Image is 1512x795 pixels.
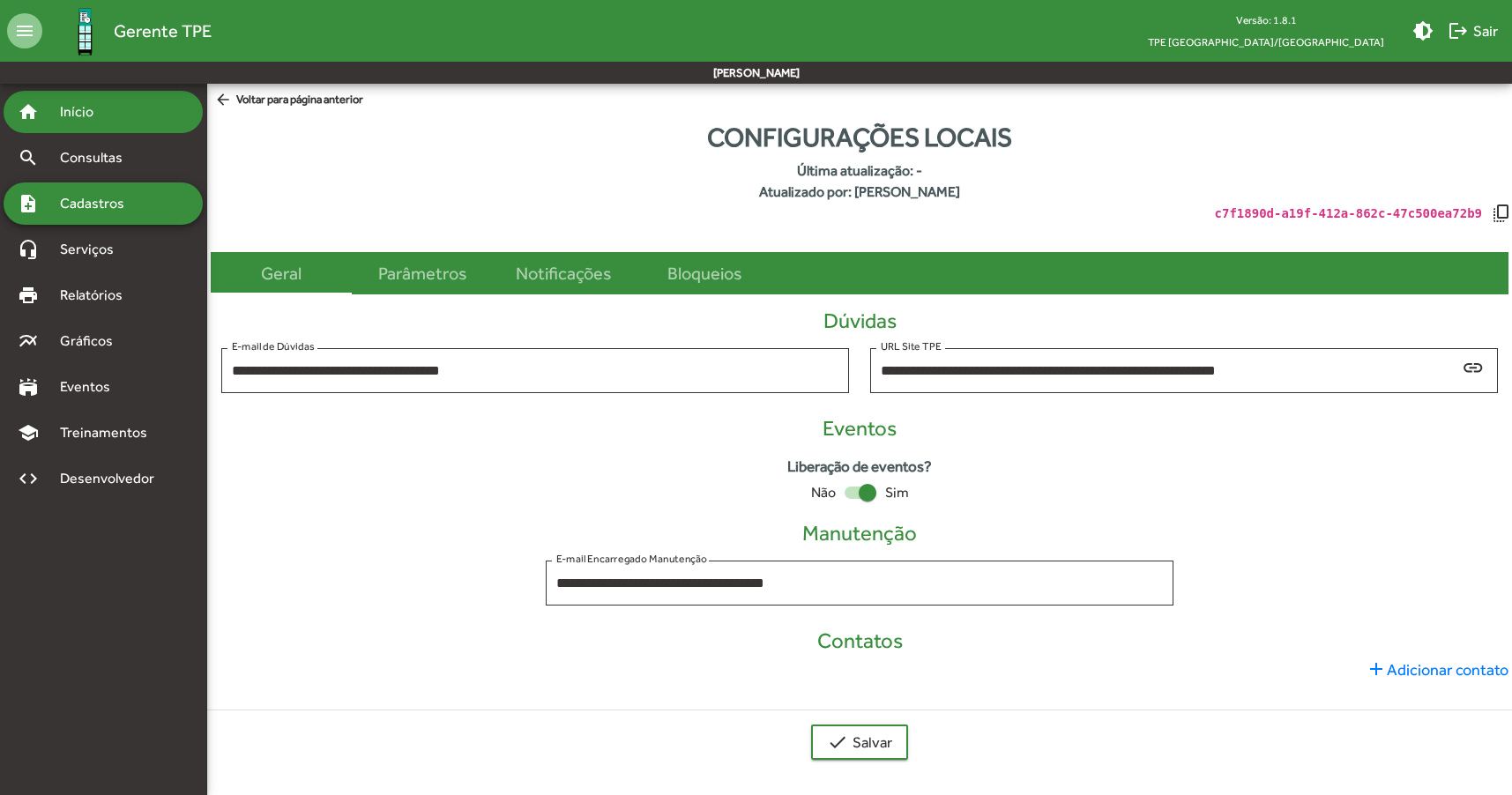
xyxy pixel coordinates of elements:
span: Eventos [49,376,134,397]
mat-icon: print [18,285,39,306]
button: Sair [1441,15,1505,47]
strong: Liberação de eventos? [787,456,932,479]
h4: Contatos [211,628,1508,654]
mat-icon: home [18,101,39,123]
mat-icon: check [827,732,848,753]
code: c7f1890d-a19f-412a-862c-47c500ea72b9 [1215,204,1482,223]
span: Treinamentos [49,422,168,443]
a: Gerente TPE [42,3,212,60]
strong: Atualizado por: [PERSON_NAME] [207,182,1512,203]
span: Relatórios [49,285,145,306]
span: Sair [1448,15,1498,47]
mat-icon: multiline_chart [18,331,39,352]
div: Geral [261,260,302,286]
mat-icon: note_add [18,193,39,214]
h4: Eventos [211,416,1508,442]
span: Serviços [49,239,138,260]
span: Não [811,482,836,503]
mat-icon: brightness_medium [1412,20,1434,41]
div: Versão: 1.8.1 [1134,9,1398,31]
span: Cadastros [49,193,147,214]
span: Adicionar contato [1366,658,1508,681]
span: Salvar [827,726,892,758]
span: TPE [GEOGRAPHIC_DATA]/[GEOGRAPHIC_DATA] [1134,31,1398,53]
h4: Dúvidas [211,308,1508,334]
mat-icon: search [18,147,39,168]
mat-icon: menu [7,13,42,48]
span: Desenvolvedor [49,468,175,489]
mat-icon: school [18,422,39,443]
div: Bloqueios [667,260,741,286]
div: Notificações [516,260,611,286]
mat-icon: code [18,468,39,489]
span: Voltar para página anterior [214,91,363,110]
mat-icon: stadium [18,376,39,397]
mat-icon: arrow_back [214,91,236,110]
span: Gerente TPE [114,17,212,45]
mat-icon: link [1462,355,1483,381]
mat-icon: headset_mic [18,239,39,260]
h4: Manutenção [211,521,1508,546]
span: Sim [885,482,909,503]
mat-icon: logout [1448,20,1469,41]
span: Gráficos [49,331,137,352]
strong: Última atualização: - [207,160,1512,182]
button: Salvar [811,724,908,760]
mat-icon: copy_all [1491,203,1512,224]
mat-icon: add [1366,658,1387,680]
span: Início [49,101,119,123]
div: Configurações locais [207,117,1512,157]
div: Parâmetros [378,260,466,286]
img: Logo [56,3,114,60]
span: Consultas [49,147,145,168]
